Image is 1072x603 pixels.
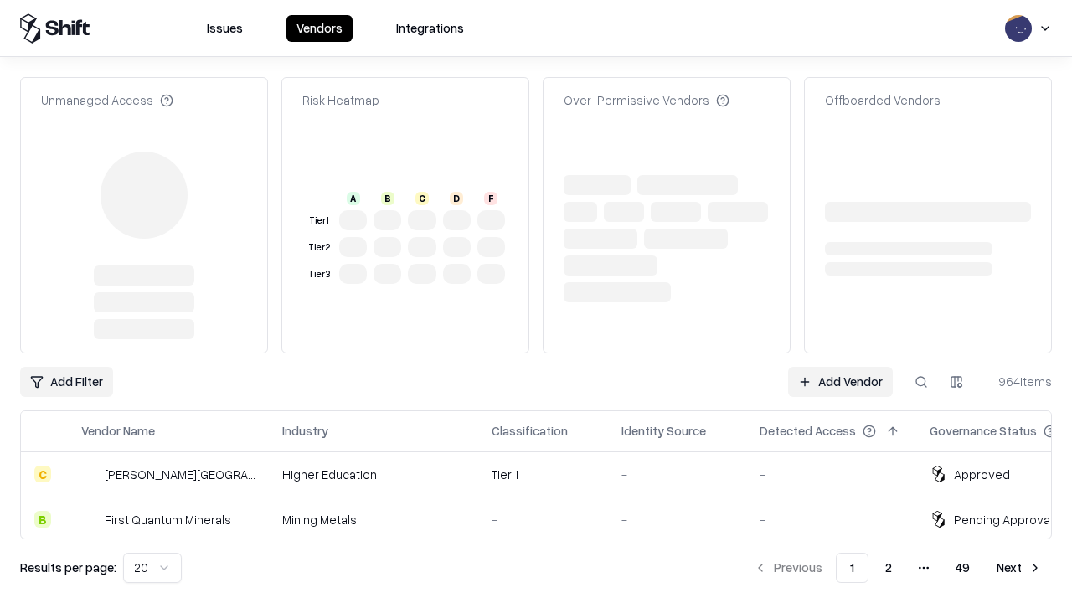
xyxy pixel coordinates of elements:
[386,15,474,42] button: Integrations
[621,466,733,483] div: -
[760,511,903,528] div: -
[81,466,98,482] img: Reichman University
[105,511,231,528] div: First Quantum Minerals
[282,422,328,440] div: Industry
[621,511,733,528] div: -
[492,466,595,483] div: Tier 1
[564,91,729,109] div: Over-Permissive Vendors
[450,192,463,205] div: D
[872,553,905,583] button: 2
[282,466,465,483] div: Higher Education
[81,511,98,528] img: First Quantum Minerals
[20,367,113,397] button: Add Filter
[788,367,893,397] a: Add Vendor
[825,91,941,109] div: Offboarded Vendors
[744,553,1052,583] nav: pagination
[492,422,568,440] div: Classification
[621,422,706,440] div: Identity Source
[197,15,253,42] button: Issues
[34,466,51,482] div: C
[415,192,429,205] div: C
[985,373,1052,390] div: 964 items
[286,15,353,42] button: Vendors
[760,422,856,440] div: Detected Access
[105,466,255,483] div: [PERSON_NAME][GEOGRAPHIC_DATA]
[760,466,903,483] div: -
[20,559,116,576] p: Results per page:
[41,91,173,109] div: Unmanaged Access
[987,553,1052,583] button: Next
[282,511,465,528] div: Mining Metals
[302,91,379,109] div: Risk Heatmap
[34,511,51,528] div: B
[492,511,595,528] div: -
[347,192,360,205] div: A
[381,192,394,205] div: B
[954,466,1010,483] div: Approved
[836,553,868,583] button: 1
[930,422,1037,440] div: Governance Status
[954,511,1053,528] div: Pending Approval
[942,553,983,583] button: 49
[484,192,497,205] div: F
[306,267,332,281] div: Tier 3
[81,422,155,440] div: Vendor Name
[306,240,332,255] div: Tier 2
[306,214,332,228] div: Tier 1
